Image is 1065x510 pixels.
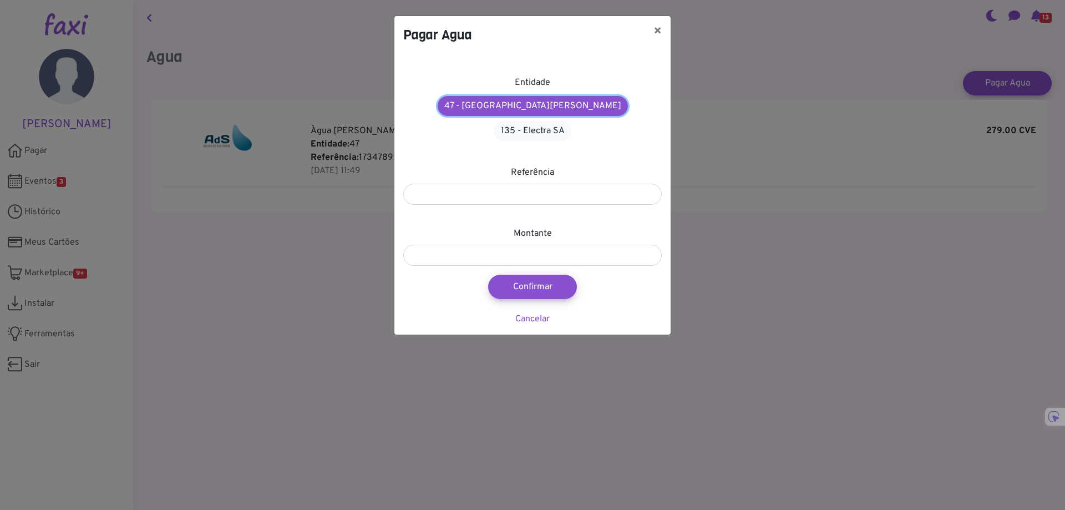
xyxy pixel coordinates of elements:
[645,16,671,47] button: ×
[514,227,552,240] label: Montante
[511,166,554,179] label: Referência
[438,96,628,116] a: 47 - [GEOGRAPHIC_DATA][PERSON_NAME]
[403,25,472,45] h4: Pagar Agua
[515,76,550,89] label: Entidade
[515,314,550,325] a: Cancelar
[488,275,577,299] button: Confirmar
[494,120,572,142] a: 135 - Electra SA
